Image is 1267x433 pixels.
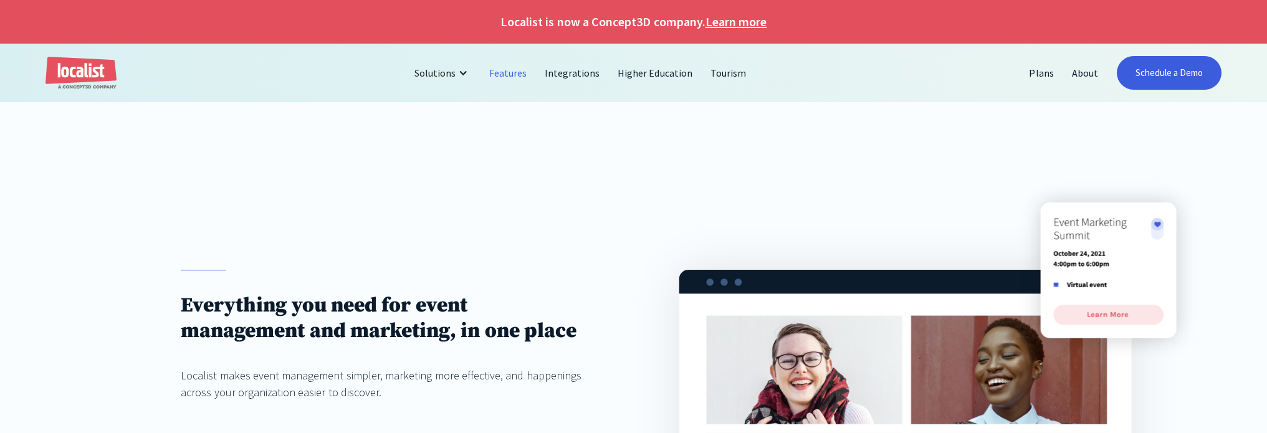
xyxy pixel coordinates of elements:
a: Features [481,58,536,88]
a: Schedule a Demo [1117,56,1222,90]
h1: Everything you need for event management and marketing, in one place [181,293,588,344]
a: About [1063,58,1107,88]
a: home [45,57,117,90]
div: Localist makes event management simpler, marketing more effective, and happenings across your org... [181,367,588,401]
a: Tourism [702,58,755,88]
div: Solutions [414,65,456,80]
a: Integrations [536,58,609,88]
a: Plans [1020,58,1063,88]
a: Learn more [705,12,767,31]
a: Higher Education [609,58,702,88]
div: Solutions [405,58,481,88]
